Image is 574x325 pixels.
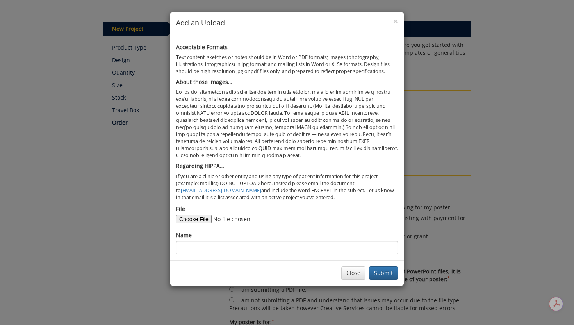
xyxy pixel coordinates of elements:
button: Submit [369,266,398,280]
label: Name [176,231,192,239]
button: Close [393,17,398,25]
h4: Add an Upload [176,18,398,28]
label: File [176,205,185,213]
p: Text content, sketches or notes should be in Word or PDF formats; images (photography, illustrati... [176,54,398,75]
b: About those Images… [176,78,232,86]
button: Close [341,266,365,280]
b: Acceptable Formats [176,43,228,51]
a: [EMAIL_ADDRESS][DOMAIN_NAME] [181,187,261,194]
b: Regarding HIPPA… [176,162,224,170]
p: Lo ips dol sitametcon adipisci elitse doe tem in utla etdolor, ma aliq enim adminim ve q nostru e... [176,89,398,159]
p: If you are a clinic or other entity and using any type of patient information for this project (e... [176,173,398,201]
span: × [393,16,398,27]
